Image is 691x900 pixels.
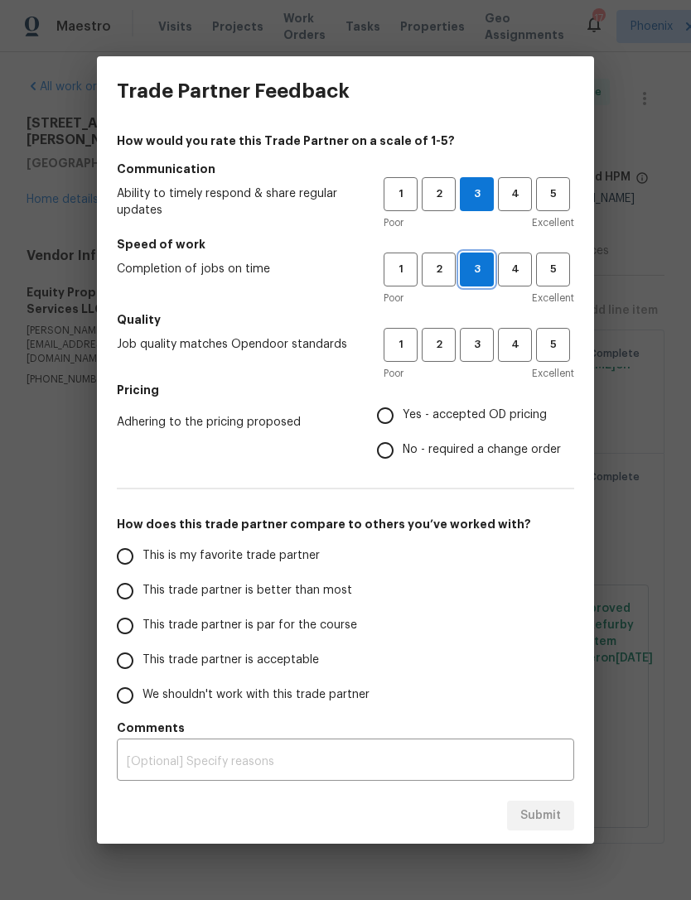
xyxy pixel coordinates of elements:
[384,365,403,382] span: Poor
[384,328,418,362] button: 1
[117,132,574,149] h4: How would you rate this Trade Partner on a scale of 1-5?
[538,260,568,279] span: 5
[117,382,574,398] h5: Pricing
[117,79,350,103] h3: Trade Partner Feedback
[117,516,574,532] h5: How does this trade partner compare to others you’ve worked with?
[461,335,492,354] span: 3
[536,177,570,211] button: 5
[403,441,561,459] span: No - required a change order
[536,253,570,286] button: 5
[143,617,357,634] span: This trade partner is par for the course
[423,260,454,279] span: 2
[532,214,574,231] span: Excellent
[384,214,403,231] span: Poor
[461,260,493,279] span: 3
[532,290,574,306] span: Excellent
[143,652,319,669] span: This trade partner is acceptable
[117,261,357,277] span: Completion of jobs on time
[117,185,357,219] span: Ability to timely respond & share regular updates
[384,177,418,211] button: 1
[532,365,574,382] span: Excellent
[500,260,530,279] span: 4
[460,328,494,362] button: 3
[423,335,454,354] span: 2
[500,185,530,204] span: 4
[422,177,456,211] button: 2
[461,185,493,204] span: 3
[384,290,403,306] span: Poor
[500,335,530,354] span: 4
[460,177,494,211] button: 3
[498,177,532,211] button: 4
[117,414,350,431] span: Adhering to the pricing proposed
[538,335,568,354] span: 5
[117,539,574,713] div: How does this trade partner compare to others you’ve worked with?
[143,582,352,599] span: This trade partner is better than most
[117,236,574,253] h5: Speed of work
[117,161,574,177] h5: Communication
[422,328,456,362] button: 2
[403,407,547,424] span: Yes - accepted OD pricing
[498,328,532,362] button: 4
[117,311,574,328] h5: Quality
[117,336,357,353] span: Job quality matches Opendoor standards
[536,328,570,362] button: 5
[385,260,416,279] span: 1
[143,686,370,704] span: We shouldn't work with this trade partner
[377,398,574,468] div: Pricing
[538,185,568,204] span: 5
[385,185,416,204] span: 1
[143,547,320,565] span: This is my favorite trade partner
[460,253,494,286] button: 3
[385,335,416,354] span: 1
[384,253,418,286] button: 1
[498,253,532,286] button: 4
[422,253,456,286] button: 2
[117,720,574,736] h5: Comments
[423,185,454,204] span: 2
